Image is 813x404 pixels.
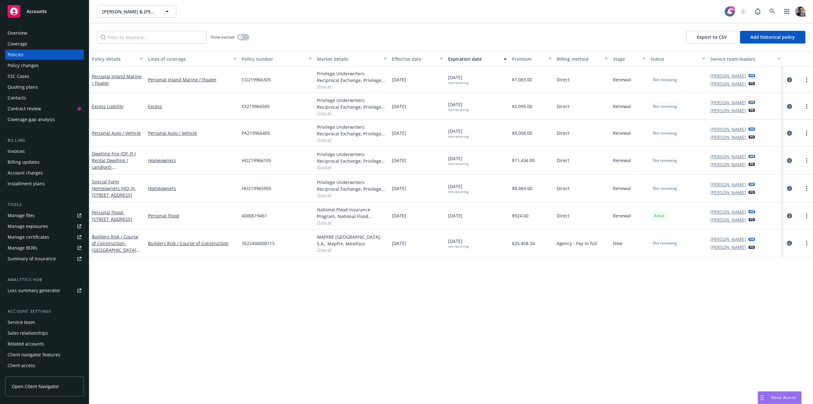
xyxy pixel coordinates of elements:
[8,285,60,296] div: Loss summary generator
[92,130,141,136] a: Personal Auto / Vehicle
[8,360,35,371] div: Client access
[8,71,29,81] div: SSC Cases
[795,6,805,17] img: photo
[8,114,55,125] div: Coverage gap analysis
[557,56,601,62] div: Billing method
[148,157,237,164] a: Homeowners
[314,51,389,66] button: Market details
[8,157,40,167] div: Billing updates
[653,77,677,83] span: Not renewing
[392,185,406,192] span: [DATE]
[5,308,84,315] div: Account settings
[8,28,27,38] div: Overview
[92,73,142,86] a: Personal Inland Marine / Floater
[710,181,746,188] a: [PERSON_NAME]
[613,76,631,83] span: Renewal
[8,328,48,338] div: Sales relationships
[781,5,793,18] a: Switch app
[392,103,406,110] span: [DATE]
[92,103,124,109] a: Excess Liability
[5,339,84,349] a: Related accounts
[8,82,38,92] div: Quoting plans
[448,190,468,194] div: non-recurring
[317,192,387,198] span: Show all
[5,243,84,253] a: Manage BORs
[317,220,387,225] span: Show all
[89,51,145,66] button: Policy details
[448,128,468,139] span: [DATE]
[710,56,773,62] div: Service team leaders
[242,130,270,136] span: PA219966405
[8,210,35,221] div: Manage files
[448,56,500,62] div: Expiration date
[786,212,793,220] a: circleInformation
[710,161,746,168] a: [PERSON_NAME]
[148,240,237,247] a: Builders Risk / Course of Construction
[710,153,746,160] a: [PERSON_NAME]
[766,5,779,18] a: Search
[613,240,622,247] span: New
[8,146,25,156] div: Invoices
[803,239,810,247] a: more
[8,93,26,103] div: Contacts
[8,350,60,360] div: Client navigator features
[448,101,468,112] span: [DATE]
[242,56,305,62] div: Policy number
[8,39,27,49] div: Coverage
[803,185,810,192] a: more
[97,5,176,18] button: [PERSON_NAME] & [PERSON_NAME]
[512,212,528,219] span: $924.00
[389,51,446,66] button: Effective date
[613,56,638,62] div: Stage
[5,3,84,20] a: Accounts
[653,158,677,163] span: Not renewing
[557,240,597,247] span: Agency - Pay in full
[613,130,631,136] span: Renewal
[317,97,387,110] div: Privilege Underwriters Reciprocal Exchange, Privilege Underwriters Reciprocal Exchange (PURE)
[8,254,56,264] div: Summary of insurance
[710,189,746,196] a: [PERSON_NAME]
[102,8,157,15] span: [PERSON_NAME] & [PERSON_NAME]
[8,317,35,327] div: Service team
[786,76,793,84] a: circleInformation
[8,60,39,71] div: Policy changes
[5,104,84,114] a: Contract review
[92,234,138,273] a: Builders Risk / Course of Construction
[557,157,569,164] span: Direct
[737,5,749,18] a: Start snowing
[5,232,84,242] a: Manage certificates
[5,50,84,60] a: Policies
[5,82,84,92] a: Quoting plans
[448,108,468,112] div: non-recurring
[148,130,237,136] a: Personal Auto / Vehicle
[758,392,766,404] div: Drag to move
[27,9,47,14] span: Accounts
[242,76,271,83] span: CO219966305
[803,212,810,220] a: more
[557,185,569,192] span: Direct
[148,212,237,219] a: Personal Flood
[650,56,698,62] div: Status
[5,285,84,296] a: Loss summary generator
[92,151,136,177] a: Dwelling Fire (DP-3) / Rental Dwelling / Landlord
[5,93,84,103] a: Contacts
[5,221,84,231] span: Manage exposures
[786,129,793,137] a: circleInformation
[448,155,468,166] span: [DATE]
[557,103,569,110] span: Direct
[613,157,631,164] span: Renewal
[317,124,387,137] div: Privilege Underwriters Reciprocal Exchange, Privilege Underwriters Reciprocal Exchange (PURE)
[242,157,271,164] span: HO219966105
[242,185,271,192] span: HO219965905
[5,137,84,144] div: Billing
[710,72,746,79] a: [PERSON_NAME]
[448,74,468,85] span: [DATE]
[242,240,275,247] span: 3522400000115
[5,146,84,156] a: Invoices
[5,71,84,81] a: SSC Cases
[5,60,84,71] a: Policy changes
[92,179,136,198] a: Special Form Homeowners (HO-3)
[5,210,84,221] a: Manage files
[145,51,239,66] button: Lines of coverage
[317,110,387,116] span: Show all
